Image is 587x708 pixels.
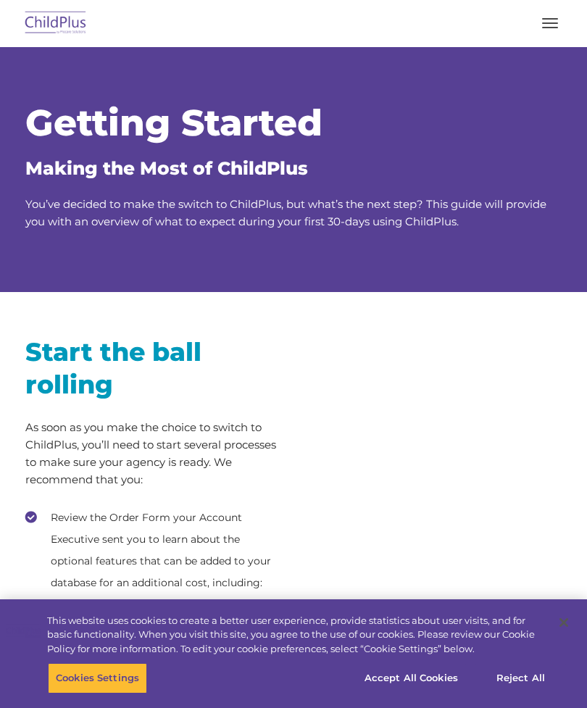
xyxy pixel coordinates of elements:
h2: Start the ball rolling [25,336,283,401]
button: Reject All [475,663,566,694]
img: ChildPlus by Procare Solutions [22,7,90,41]
button: Cookies Settings [48,663,147,694]
div: This website uses cookies to create a better user experience, provide statistics about user visit... [47,614,546,657]
button: Close [548,607,580,638]
button: Accept All Cookies [357,663,466,694]
p: As soon as you make the choice to switch to ChildPlus, you’ll need to start several processes to ... [25,419,283,488]
span: You’ve decided to make the switch to ChildPlus, but what’s the next step? This guide will provide... [25,197,546,228]
span: Making the Most of ChildPlus [25,157,308,179]
span: Getting Started [25,101,322,145]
